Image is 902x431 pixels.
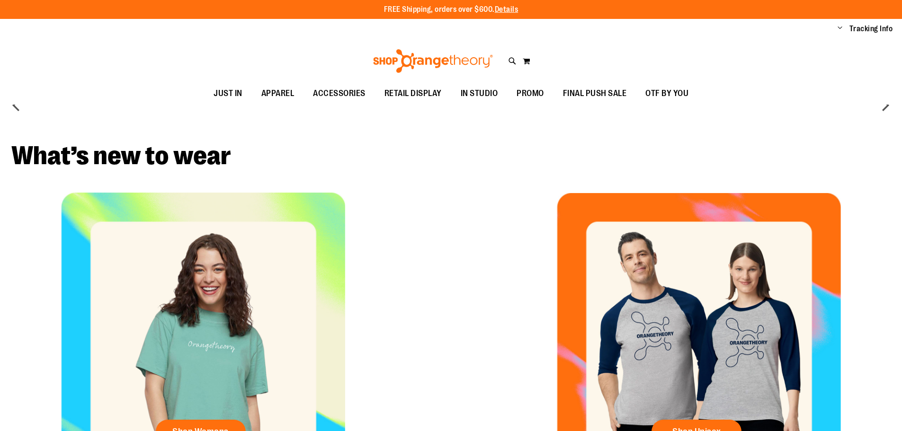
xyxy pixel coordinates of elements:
[304,83,375,105] a: ACCESSORIES
[252,83,304,105] a: APPAREL
[375,83,451,105] a: RETAIL DISPLAY
[451,83,508,105] a: IN STUDIO
[261,83,295,104] span: APPAREL
[838,24,842,34] button: Account menu
[313,83,366,104] span: ACCESSORIES
[384,83,442,104] span: RETAIL DISPLAY
[11,143,891,169] h2: What’s new to wear
[384,4,518,15] p: FREE Shipping, orders over $600.
[214,83,242,104] span: JUST IN
[204,83,252,105] a: JUST IN
[7,96,26,114] button: prev
[636,83,698,105] a: OTF BY YOU
[517,83,544,104] span: PROMO
[372,49,494,73] img: Shop Orangetheory
[554,83,636,105] a: FINAL PUSH SALE
[495,5,518,14] a: Details
[645,83,688,104] span: OTF BY YOU
[563,83,627,104] span: FINAL PUSH SALE
[849,24,893,34] a: Tracking Info
[461,83,498,104] span: IN STUDIO
[507,83,554,105] a: PROMO
[876,96,895,114] button: next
